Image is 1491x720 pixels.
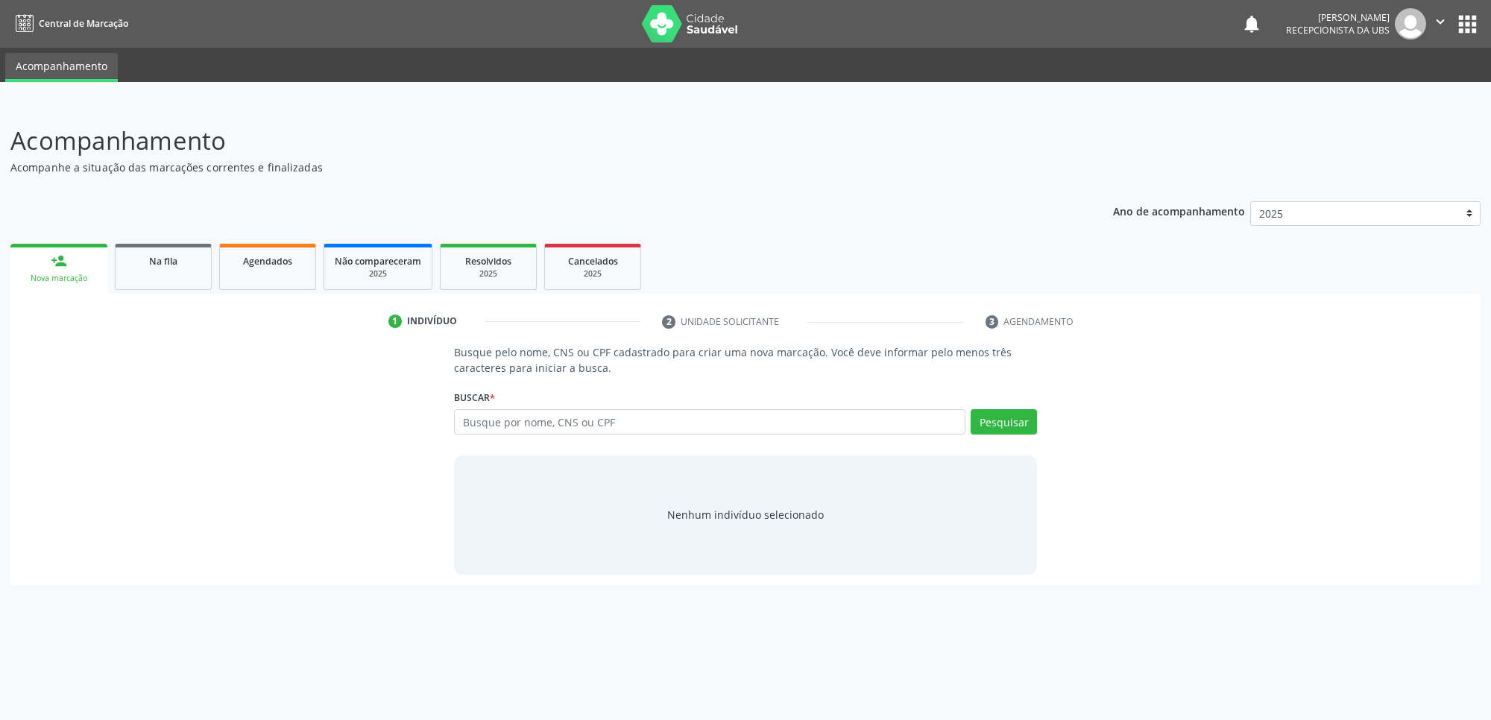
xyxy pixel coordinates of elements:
img: img [1395,8,1426,40]
span: Resolvidos [465,255,511,268]
div: Indivíduo [407,315,457,328]
span: Agendados [243,255,292,268]
span: Na fila [149,255,177,268]
div: 2025 [451,268,526,280]
button: Pesquisar [971,409,1037,435]
span: Não compareceram [335,255,421,268]
div: 2025 [555,268,630,280]
p: Acompanhe a situação das marcações correntes e finalizadas [10,160,1039,175]
div: Nenhum indivíduo selecionado [667,507,824,522]
a: Central de Marcação [10,11,128,36]
div: Nova marcação [21,273,97,284]
div: 1 [388,315,402,328]
i:  [1432,13,1449,30]
p: Busque pelo nome, CNS ou CPF cadastrado para criar uma nova marcação. Você deve informar pelo men... [454,344,1037,376]
div: [PERSON_NAME] [1286,11,1390,24]
div: person_add [51,253,67,269]
span: Central de Marcação [39,17,128,30]
label: Buscar [454,386,495,409]
button: apps [1454,11,1481,37]
button:  [1426,8,1454,40]
button: notifications [1241,13,1262,34]
span: Recepcionista da UBS [1286,24,1390,37]
p: Ano de acompanhamento [1113,201,1245,220]
div: 2025 [335,268,421,280]
span: Cancelados [568,255,618,268]
a: Acompanhamento [5,53,118,82]
input: Busque por nome, CNS ou CPF [454,409,965,435]
p: Acompanhamento [10,122,1039,160]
